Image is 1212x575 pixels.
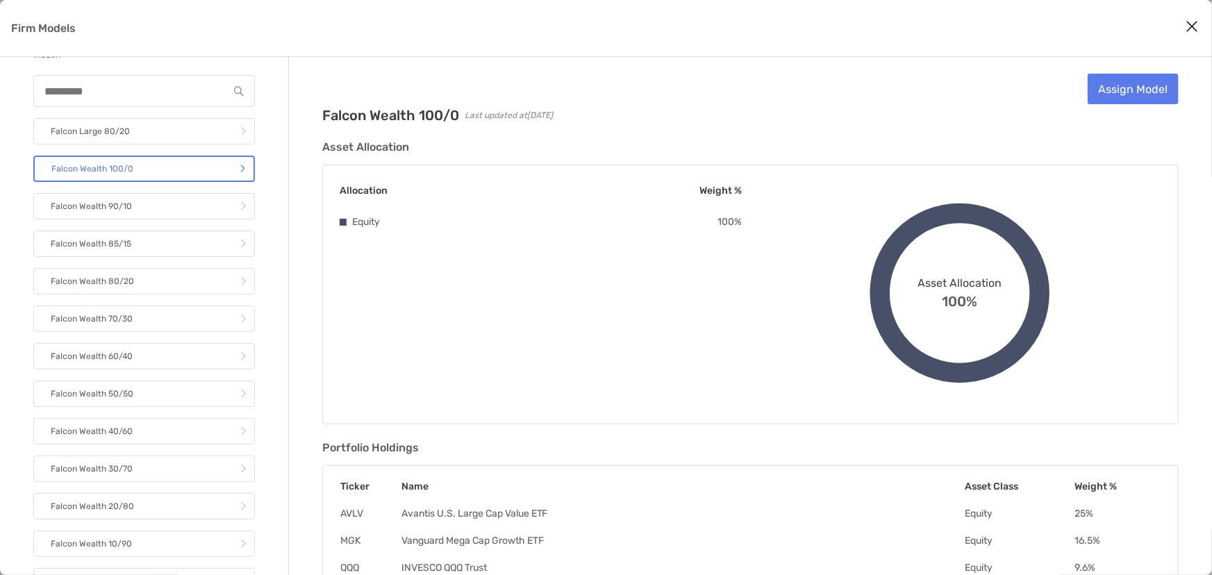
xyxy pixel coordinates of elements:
[51,535,132,553] p: Falcon Wealth 10/90
[1074,480,1161,493] th: Weight %
[965,534,1074,547] td: Equity
[33,531,255,557] a: Falcon Wealth 10/90
[234,86,244,97] img: input icon
[401,480,965,493] th: Name
[33,493,255,519] a: Falcon Wealth 20/80
[340,480,401,493] th: Ticker
[33,381,255,407] a: Falcon Wealth 50/50
[51,310,133,328] p: Falcon Wealth 70/30
[33,193,255,219] a: Falcon Wealth 90/10
[33,231,255,257] a: Falcon Wealth 85/15
[965,561,1074,574] td: Equity
[51,460,133,478] p: Falcon Wealth 30/70
[965,507,1074,520] td: Equity
[340,182,388,199] p: Allocation
[943,290,978,310] span: 100%
[401,507,965,520] td: Avantis U.S. Large Cap Value ETF
[51,348,133,365] p: Falcon Wealth 60/40
[51,498,134,515] p: Falcon Wealth 20/80
[51,273,134,290] p: Falcon Wealth 80/20
[717,213,742,231] p: 100 %
[51,160,133,178] p: Falcon Wealth 100/0
[699,182,742,199] p: Weight %
[51,123,130,140] p: Falcon Large 80/20
[322,74,364,101] img: Company Logo
[33,156,255,182] a: Falcon Wealth 100/0
[51,423,133,440] p: Falcon Wealth 40/60
[340,534,401,547] td: MGK
[33,456,255,482] a: Falcon Wealth 30/70
[51,235,131,253] p: Falcon Wealth 85/15
[965,480,1074,493] th: Asset Class
[11,19,76,37] p: Firm Models
[322,140,1179,153] h3: Asset Allocation
[340,507,401,520] td: AVLV
[51,198,132,215] p: Falcon Wealth 90/10
[33,118,255,144] a: Falcon Large 80/20
[1074,534,1161,547] td: 16.5 %
[465,110,553,120] span: Last updated at [DATE]
[33,343,255,369] a: Falcon Wealth 60/40
[1181,17,1202,37] button: Close modal
[33,306,255,332] a: Falcon Wealth 70/30
[918,276,1002,290] span: Asset Allocation
[340,561,401,574] td: QQQ
[33,418,255,444] a: Falcon Wealth 40/60
[33,268,255,294] a: Falcon Wealth 80/20
[401,534,965,547] td: Vanguard Mega Cap Growth ETF
[51,385,133,403] p: Falcon Wealth 50/50
[322,107,459,124] h2: Falcon Wealth 100/0
[1088,74,1179,104] a: Assign Model
[1074,561,1161,574] td: 9.6 %
[1074,507,1161,520] td: 25 %
[322,441,1179,454] h3: Portfolio Holdings
[352,213,380,231] p: Equity
[401,561,965,574] td: INVESCO QQQ Trust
